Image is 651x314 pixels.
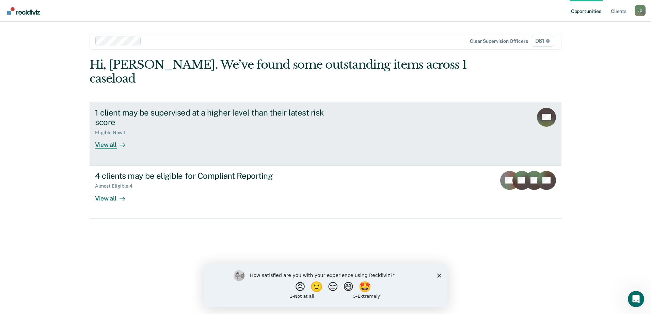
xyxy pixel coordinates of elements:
div: View all [95,136,133,149]
span: D61 [531,36,554,47]
iframe: Intercom live chat [628,291,644,307]
div: 1 client may be supervised at a higher level than their latest risk score [95,108,334,127]
a: 1 client may be supervised at a higher level than their latest risk scoreEligible Now:1View all [90,102,561,165]
img: Recidiviz [7,7,40,15]
div: Almost Eligible : 4 [95,183,138,189]
iframe: Survey by Kim from Recidiviz [204,263,447,307]
div: 4 clients may be eligible for Compliant Reporting [95,171,334,181]
button: Profile dropdown button [635,5,646,16]
div: Eligible Now : 1 [95,130,131,136]
div: J G [635,5,646,16]
div: Clear supervision officers [470,38,528,44]
a: 4 clients may be eligible for Compliant ReportingAlmost Eligible:4View all [90,165,561,219]
div: View all [95,189,133,202]
div: Hi, [PERSON_NAME]. We’ve found some outstanding items across 1 caseload [90,58,467,86]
